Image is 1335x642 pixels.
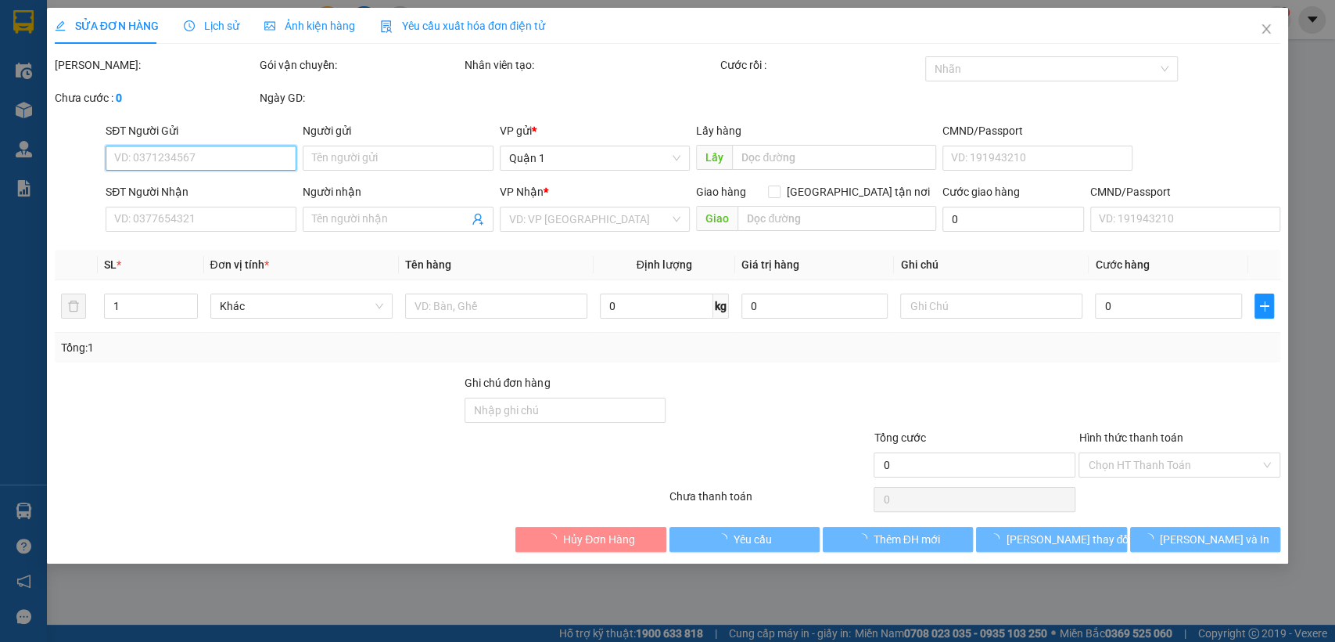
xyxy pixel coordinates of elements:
[737,206,936,231] input: Dọc đường
[1255,300,1273,312] span: plus
[184,20,195,31] span: clock-circle
[405,258,451,271] span: Tên hàng
[131,60,215,72] b: [DOMAIN_NAME]
[380,20,393,33] img: icon
[874,531,940,548] span: Thêm ĐH mới
[720,56,922,74] div: Cước rồi :
[696,206,737,231] span: Giao
[55,89,257,106] div: Chưa cước :
[741,258,799,271] span: Giá trị hàng
[989,533,1006,544] span: loading
[106,122,296,139] div: SĐT Người Gửi
[668,488,873,515] div: Chưa thanh toán
[942,186,1020,198] label: Cước giao hàng
[1090,183,1281,200] div: CMND/Passport
[465,56,717,74] div: Nhân viên tạo:
[696,186,746,198] span: Giao hàng
[732,145,936,170] input: Dọc đường
[380,20,545,32] span: Yêu cầu xuất hóa đơn điện tử
[716,533,734,544] span: loading
[713,294,729,319] span: kg
[823,527,973,552] button: Thêm ĐH mới
[942,122,1133,139] div: CMND/Passport
[170,20,207,57] img: logo.jpg
[472,213,484,225] span: user-add
[264,20,355,32] span: Ảnh kiện hàng
[509,146,681,170] span: Quận 1
[942,207,1084,232] input: Cước giao hàng
[500,122,691,139] div: VP gửi
[20,101,86,202] b: Phương Nam Express
[61,294,86,319] button: delete
[131,74,215,94] li: (c) 2017
[303,183,493,200] div: Người nhận
[696,145,732,170] span: Lấy
[61,339,516,356] div: Tổng: 1
[106,183,296,200] div: SĐT Người Nhận
[696,124,741,137] span: Lấy hàng
[1078,431,1182,444] label: Hình thức thanh toán
[637,258,692,271] span: Định lượng
[546,533,563,544] span: loading
[220,294,383,318] span: Khác
[264,20,275,31] span: picture
[856,533,874,544] span: loading
[260,89,461,106] div: Ngày GD:
[1254,294,1274,319] button: plus
[563,531,635,548] span: Hủy Đơn Hàng
[55,20,66,31] span: edit
[55,20,159,32] span: SỬA ĐƠN HÀNG
[1095,258,1149,271] span: Cước hàng
[669,527,820,552] button: Yêu cầu
[303,122,493,139] div: Người gửi
[96,23,155,96] b: Gửi khách hàng
[104,258,117,271] span: SL
[1260,23,1272,35] span: close
[874,431,925,444] span: Tổng cước
[781,183,936,200] span: [GEOGRAPHIC_DATA] tận nơi
[210,258,269,271] span: Đơn vị tính
[515,527,666,552] button: Hủy Đơn Hàng
[1130,527,1280,552] button: [PERSON_NAME] và In
[500,186,544,198] span: VP Nhận
[1160,531,1269,548] span: [PERSON_NAME] và In
[184,20,239,32] span: Lịch sử
[1143,533,1160,544] span: loading
[260,56,461,74] div: Gói vận chuyển:
[894,250,1089,280] th: Ghi chú
[465,398,666,423] input: Ghi chú đơn hàng
[465,377,551,389] label: Ghi chú đơn hàng
[405,294,587,319] input: VD: Bàn, Ghế
[1006,531,1131,548] span: [PERSON_NAME] thay đổi
[734,531,772,548] span: Yêu cầu
[900,294,1082,319] input: Ghi Chú
[116,92,122,104] b: 0
[55,56,257,74] div: [PERSON_NAME]:
[976,527,1126,552] button: [PERSON_NAME] thay đổi
[1244,8,1288,52] button: Close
